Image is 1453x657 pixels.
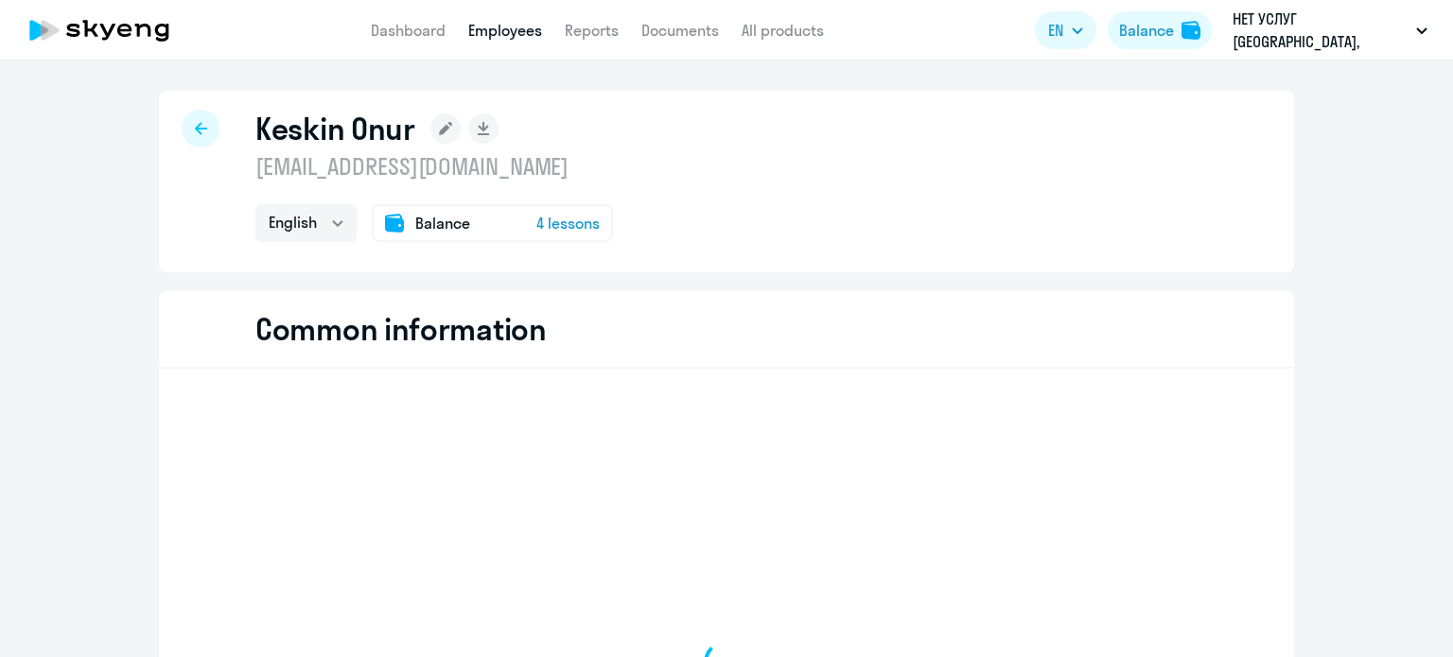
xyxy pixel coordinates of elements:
[641,21,719,40] a: Documents
[1223,8,1437,53] button: НЕТ УСЛУГ [GEOGRAPHIC_DATA], Xometry Europe GmbH
[1119,19,1174,42] div: Balance
[371,21,446,40] a: Dashboard
[1035,11,1096,49] button: EN
[536,212,600,234] span: 4 lessons
[1108,11,1212,49] button: Balancebalance
[1048,19,1063,42] span: EN
[1182,21,1200,40] img: balance
[468,21,542,40] a: Employees
[255,151,613,182] p: [EMAIL_ADDRESS][DOMAIN_NAME]
[565,21,619,40] a: Reports
[255,110,415,147] h1: Keskin Onur
[742,21,824,40] a: All products
[415,212,470,234] span: Balance
[1233,8,1409,53] p: НЕТ УСЛУГ [GEOGRAPHIC_DATA], Xometry Europe GmbH
[255,310,547,348] h2: Common information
